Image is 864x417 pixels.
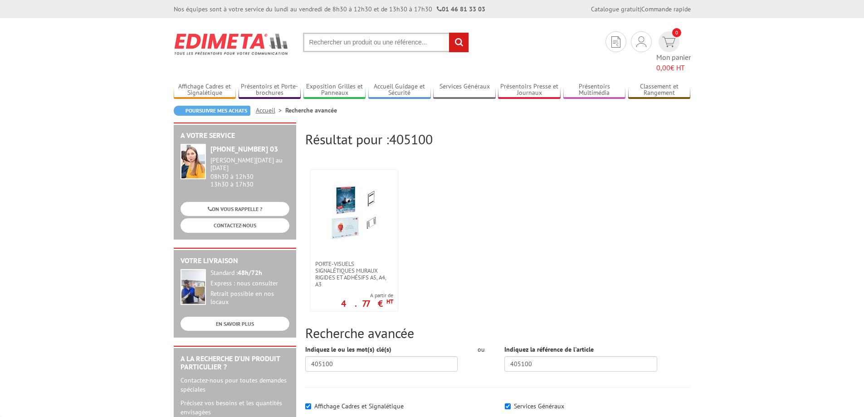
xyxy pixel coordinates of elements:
[641,5,691,13] a: Commande rapide
[628,83,691,98] a: Classement et Rangement
[389,130,433,148] span: 405100
[315,260,393,288] span: Porte-visuels signalétiques muraux rigides et adhésifs A5, A4, A3
[449,33,469,52] input: rechercher
[437,5,485,13] strong: 01 46 81 33 03
[591,5,691,14] div: |
[181,269,206,305] img: widget-livraison.jpg
[386,298,393,305] sup: HT
[181,202,289,216] a: ON VOUS RAPPELLE ?
[325,183,384,242] img: Porte-visuels signalétiques muraux rigides et adhésifs A5, A4, A3
[498,83,561,98] a: Présentoirs Presse et Journaux
[238,269,262,277] strong: 48h/72h
[239,83,301,98] a: Présentoirs et Porte-brochures
[305,403,311,409] input: Affichage Cadres et Signalétique
[174,83,236,98] a: Affichage Cadres et Signalétique
[656,63,691,73] span: € HT
[210,269,289,277] div: Standard :
[181,355,289,371] h2: A la recherche d'un produit particulier ?
[181,132,289,140] h2: A votre service
[341,301,393,306] p: 4.77 €
[210,290,289,306] div: Retrait possible en nos locaux
[181,398,289,417] p: Précisez vos besoins et les quantités envisagées
[311,260,398,288] a: Porte-visuels signalétiques muraux rigides et adhésifs A5, A4, A3
[181,317,289,331] a: EN SAVOIR PLUS
[514,402,564,410] label: Services Généraux
[285,106,337,115] li: Recherche avancée
[303,83,366,98] a: Exposition Grilles et Panneaux
[341,292,393,299] span: A partir de
[181,144,206,179] img: widget-service.jpg
[505,403,511,409] input: Services Généraux
[305,325,691,340] h2: Recherche avancée
[210,280,289,288] div: Express : nous consulter
[656,52,691,73] span: Mon panier
[174,5,485,14] div: Nos équipes sont à votre service du lundi au vendredi de 8h30 à 12h30 et de 13h30 à 17h30
[656,63,670,72] span: 0,00
[210,144,278,153] strong: [PHONE_NUMBER] 03
[591,5,640,13] a: Catalogue gratuit
[305,345,391,354] label: Indiquez le ou les mot(s) clé(s)
[174,106,250,116] a: Poursuivre mes achats
[611,36,620,48] img: devis rapide
[433,83,496,98] a: Services Généraux
[563,83,626,98] a: Présentoirs Multimédia
[210,157,289,172] div: [PERSON_NAME][DATE] au [DATE]
[210,157,289,188] div: 08h30 à 12h30 13h30 à 17h30
[662,37,675,47] img: devis rapide
[181,257,289,265] h2: Votre livraison
[174,27,289,61] img: Edimeta
[256,106,285,114] a: Accueil
[181,376,289,394] p: Contactez-nous pour toutes demandes spéciales
[672,28,681,37] span: 0
[656,31,691,73] a: devis rapide 0 Mon panier 0,00€ HT
[504,345,594,354] label: Indiquez la référence de l'article
[305,132,691,147] h2: Résultat pour :
[181,218,289,232] a: CONTACTEZ-NOUS
[636,36,646,47] img: devis rapide
[368,83,431,98] a: Accueil Guidage et Sécurité
[471,345,491,354] div: ou
[303,33,469,52] input: Rechercher un produit ou une référence...
[314,402,404,410] label: Affichage Cadres et Signalétique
